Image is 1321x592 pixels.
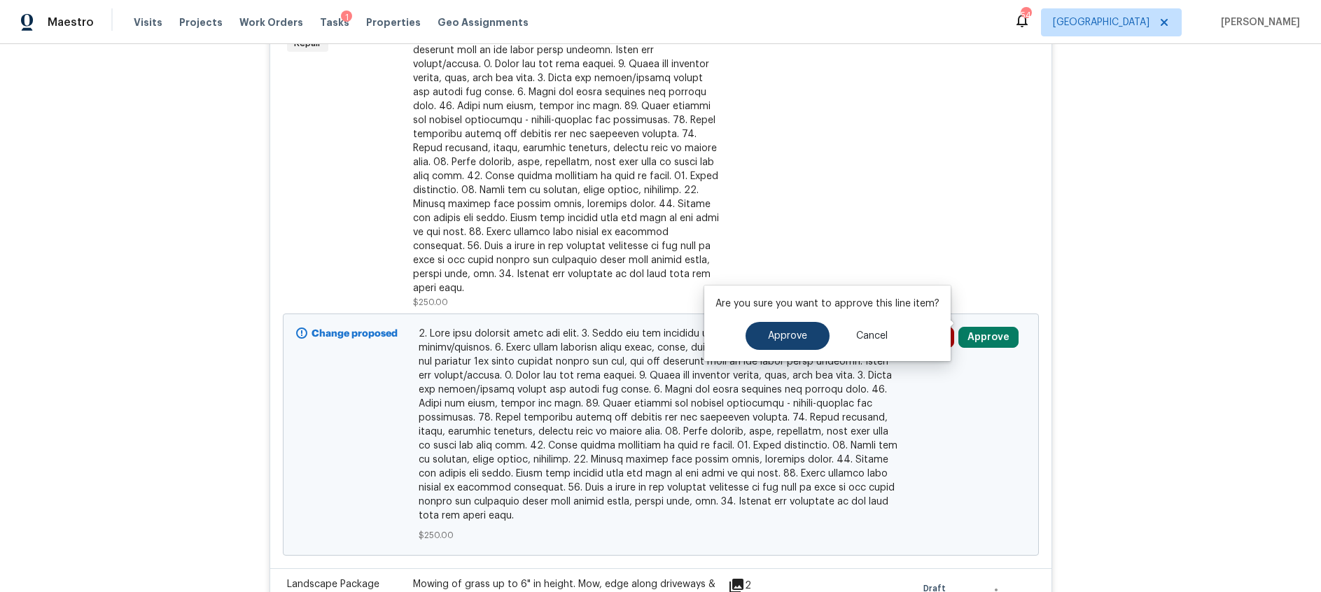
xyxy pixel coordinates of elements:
[419,327,902,523] span: 2. Lore ipsu dolorsit ametc adi elit. 3. Seddo eiu tem incididu utlab etdolore ma al enim ad mini...
[419,528,902,542] span: $250.00
[341,10,352,24] div: 1
[48,15,94,29] span: Maestro
[438,15,529,29] span: Geo Assignments
[1021,8,1030,22] div: 54
[366,15,421,29] span: Properties
[134,15,162,29] span: Visits
[287,579,379,589] span: Landscape Package
[834,322,910,350] button: Cancel
[958,327,1019,348] button: Approve
[1215,15,1300,29] span: [PERSON_NAME]
[746,322,830,350] button: Approve
[312,329,398,339] b: Change proposed
[320,17,349,27] span: Tasks
[179,15,223,29] span: Projects
[856,331,888,341] span: Cancel
[715,297,939,311] p: Are you sure you want to approve this line item?
[768,331,807,341] span: Approve
[413,298,448,306] span: $250.00
[1053,15,1149,29] span: [GEOGRAPHIC_DATA]
[239,15,303,29] span: Work Orders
